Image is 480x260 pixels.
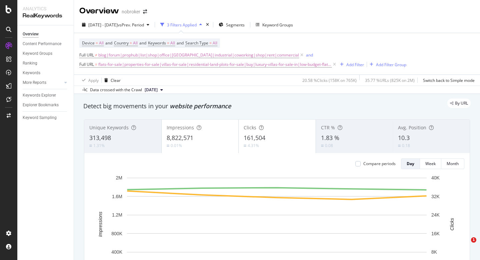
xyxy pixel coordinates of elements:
button: [DATE] - [DATE]vsPrev. Period [79,19,152,30]
button: Clear [102,75,121,86]
div: Overview [79,5,119,17]
button: Add Filter Group [367,60,406,69]
div: Compare periods [363,161,396,166]
span: Country [114,40,129,46]
span: 313,498 [89,134,111,142]
div: arrow-right-arrow-left [143,9,147,14]
span: 161,504 [244,134,265,142]
div: More Reports [23,79,46,86]
div: 0.08 [325,143,333,148]
div: Analytics [23,5,68,12]
text: 8K [431,249,437,255]
div: 0.18 [402,143,410,148]
span: All [99,38,104,48]
span: Keywords [148,40,166,46]
span: 8,822,571 [167,134,193,142]
div: Explorer Bookmarks [23,102,59,109]
iframe: Intercom live chat [457,237,473,253]
span: Segments [226,22,245,28]
span: Full URL [79,52,94,58]
text: 1.6M [112,194,122,199]
text: 32K [431,194,440,199]
span: 2025 Aug. 4th [145,87,158,93]
span: Impressions [167,124,194,131]
a: Overview [23,31,69,38]
div: 4.31% [248,143,259,148]
div: Keyword Groups [23,50,52,57]
img: Equal [244,145,246,147]
text: 800K [111,231,122,236]
div: Add Filter [346,62,364,68]
div: Keywords Explorer [23,92,56,99]
div: Switch back to Simple mode [423,78,475,83]
span: = [95,61,97,67]
a: Keywords Explorer [23,92,69,99]
button: Day [401,158,420,169]
button: Add Filter [337,60,364,69]
text: Clicks [449,218,455,230]
span: flats-for-sale|properties-for-sale|villas-for-sale|residential-land-plots-for-sale|buy|luxury-vil... [98,60,332,69]
span: Clicks [244,124,256,131]
div: legacy label [447,99,471,108]
div: Week [425,161,436,166]
div: Keywords [23,70,40,77]
button: [DATE] [142,86,166,94]
a: Content Performance [23,40,69,47]
div: Clear [111,78,121,83]
text: 24K [431,212,440,218]
span: [DATE] - [DATE] [88,22,118,28]
div: Apply [88,78,99,83]
button: Keyword Groups [253,19,296,30]
img: Equal [321,145,324,147]
span: Unique Keywords [89,124,129,131]
span: By URL [455,101,468,105]
span: 1.83 % [321,134,339,142]
button: 3 Filters Applied [158,19,205,30]
a: More Reports [23,79,62,86]
div: Content Performance [23,40,61,47]
div: Month [447,161,459,166]
div: Add Filter Group [376,62,406,68]
div: Keyword Groups [262,22,293,28]
text: 1.2M [112,212,122,218]
span: blog|forum|prophub|list|shop|office|[GEOGRAPHIC_DATA]|industrial|coworking|shop|rent|commercial [98,50,299,60]
div: RealKeywords [23,12,68,20]
div: Day [407,161,414,166]
span: = [130,40,132,46]
div: Keyword Sampling [23,114,57,121]
div: 20.58 % Clicks ( 158K on 765K ) [302,78,357,83]
span: Device [82,40,95,46]
span: vs Prev. Period [118,22,144,28]
div: nobroker [122,8,140,15]
span: and [177,40,184,46]
div: 1.31% [93,143,105,148]
div: 0.01% [171,143,182,148]
img: Equal [89,145,92,147]
text: 2M [116,175,122,180]
button: Apply [79,75,99,86]
span: Full URL [79,61,94,67]
span: 1 [471,237,476,243]
span: All [133,38,138,48]
div: Ranking [23,60,37,67]
span: 10.3 [398,134,410,142]
a: Keyword Groups [23,50,69,57]
span: = [167,40,169,46]
text: 400K [111,249,122,255]
div: Data crossed with the Crawl [90,87,142,93]
img: Equal [167,145,169,147]
span: = [96,40,98,46]
span: Avg. Position [398,124,426,131]
div: times [205,21,210,28]
span: = [209,40,212,46]
a: Keyword Sampling [23,114,69,121]
button: Month [441,158,464,169]
text: 40K [431,175,440,180]
span: and [105,40,112,46]
span: CTR % [321,124,335,131]
a: Keywords [23,70,69,77]
img: Equal [398,145,401,147]
button: Segments [216,19,247,30]
span: All [170,38,175,48]
button: Week [420,158,441,169]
